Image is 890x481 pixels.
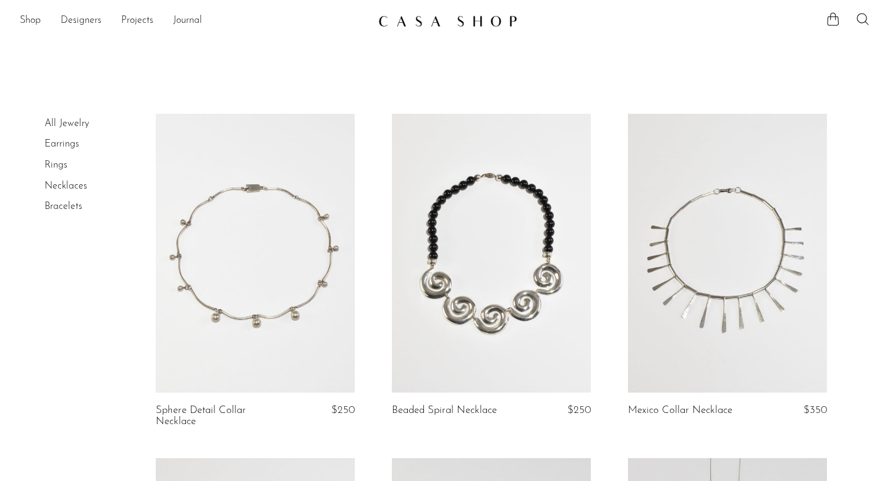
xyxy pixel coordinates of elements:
[44,160,67,170] a: Rings
[156,405,287,428] a: Sphere Detail Collar Necklace
[44,119,89,129] a: All Jewelry
[392,405,497,416] a: Beaded Spiral Necklace
[331,405,355,415] span: $250
[61,13,101,29] a: Designers
[20,11,368,32] nav: Desktop navigation
[173,13,202,29] a: Journal
[20,13,41,29] a: Shop
[44,139,79,149] a: Earrings
[121,13,153,29] a: Projects
[628,405,732,416] a: Mexico Collar Necklace
[44,181,87,191] a: Necklaces
[44,202,82,211] a: Bracelets
[803,405,827,415] span: $350
[20,11,368,32] ul: NEW HEADER MENU
[567,405,591,415] span: $250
